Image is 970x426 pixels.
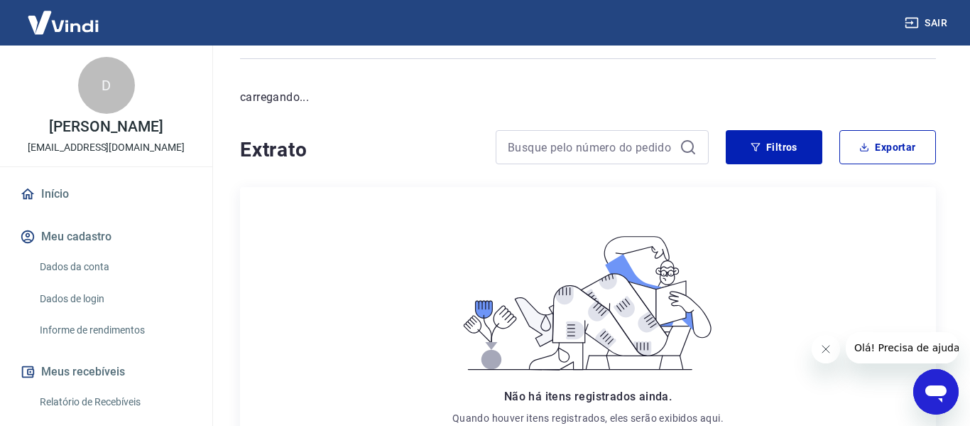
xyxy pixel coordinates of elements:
iframe: Mensagem da empresa [846,332,959,363]
a: Dados da conta [34,252,195,282]
span: Olá! Precisa de ajuda? [9,10,119,21]
h4: Extrato [240,136,479,164]
p: Quando houver itens registrados, eles serão exibidos aqui. [452,411,724,425]
div: D [78,57,135,114]
a: Relatório de Recebíveis [34,388,195,417]
button: Meus recebíveis [17,356,195,388]
p: carregando... [240,89,936,106]
span: Não há itens registrados ainda. [504,390,672,403]
a: Dados de login [34,284,195,314]
a: Início [17,179,195,210]
button: Meu cadastro [17,221,195,252]
iframe: Fechar mensagem [812,335,840,363]
input: Busque pelo número do pedido [508,137,674,158]
iframe: Botão para abrir a janela de mensagens [913,369,959,415]
button: Filtros [726,130,822,164]
button: Exportar [839,130,936,164]
button: Sair [902,10,953,36]
a: Informe de rendimentos [34,316,195,345]
img: Vindi [17,1,109,44]
p: [PERSON_NAME] [49,119,163,134]
p: [EMAIL_ADDRESS][DOMAIN_NAME] [28,140,185,155]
